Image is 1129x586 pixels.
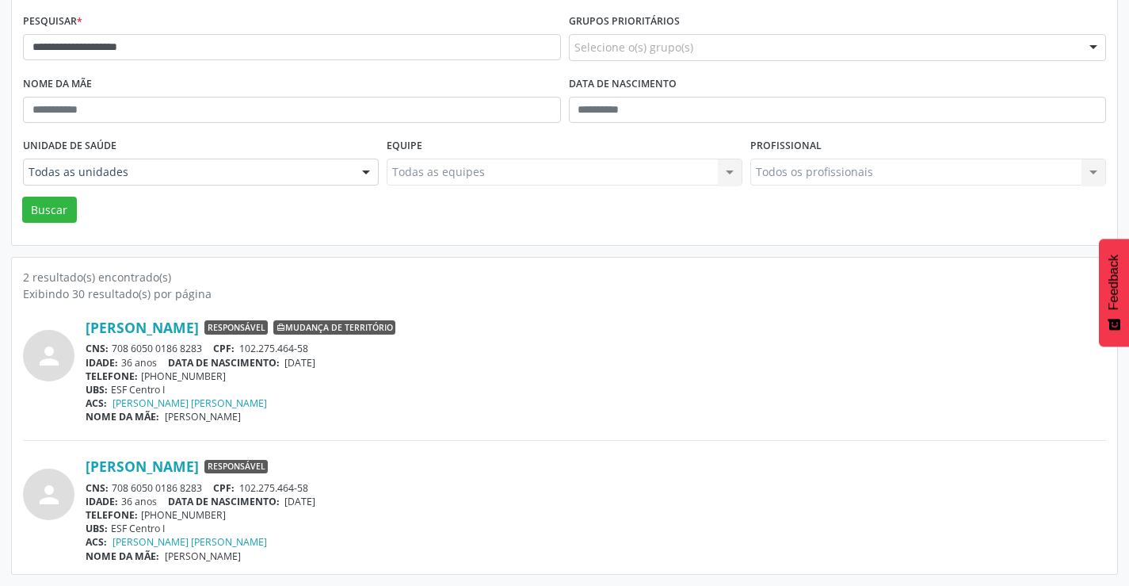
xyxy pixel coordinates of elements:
[569,72,677,97] label: Data de nascimento
[86,481,1106,495] div: 708 6050 0186 8283
[86,410,159,423] span: NOME DA MÃE:
[23,285,1106,302] div: Exibindo 30 resultado(s) por página
[86,458,199,475] a: [PERSON_NAME]
[165,550,241,563] span: [PERSON_NAME]
[35,342,63,370] i: person
[86,319,199,336] a: [PERSON_NAME]
[204,460,268,474] span: Responsável
[1099,239,1129,347] button: Feedback - Mostrar pesquisa
[86,495,1106,508] div: 36 anos
[29,164,346,180] span: Todas as unidades
[273,320,395,335] span: Mudança de território
[35,481,63,509] i: person
[23,72,92,97] label: Nome da mãe
[284,356,315,370] span: [DATE]
[168,356,280,370] span: DATA DE NASCIMENTO:
[86,495,118,508] span: IDADE:
[86,342,1106,355] div: 708 6050 0186 8283
[239,342,308,355] span: 102.275.464-58
[86,356,1106,370] div: 36 anos
[213,342,235,355] span: CPF:
[86,356,118,370] span: IDADE:
[23,134,116,159] label: Unidade de saúde
[86,535,107,549] span: ACS:
[86,342,109,355] span: CNS:
[569,10,680,34] label: Grupos prioritários
[387,134,422,159] label: Equipe
[23,269,1106,285] div: 2 resultado(s) encontrado(s)
[239,481,308,495] span: 102.275.464-58
[86,383,1106,396] div: ESF Centro I
[284,495,315,508] span: [DATE]
[574,39,693,56] span: Selecione o(s) grupo(s)
[86,522,1106,535] div: ESF Centro I
[86,370,1106,383] div: [PHONE_NUMBER]
[86,370,138,383] span: TELEFONE:
[1107,255,1121,310] span: Feedback
[213,481,235,495] span: CPF:
[23,10,82,34] label: Pesquisar
[86,508,1106,522] div: [PHONE_NUMBER]
[204,320,268,335] span: Responsável
[86,383,108,396] span: UBS:
[86,508,138,522] span: TELEFONE:
[113,535,267,549] a: [PERSON_NAME] [PERSON_NAME]
[86,396,107,410] span: ACS:
[22,197,77,224] button: Buscar
[113,396,267,410] a: [PERSON_NAME] [PERSON_NAME]
[86,522,108,535] span: UBS:
[165,410,241,423] span: [PERSON_NAME]
[168,495,280,508] span: DATA DE NASCIMENTO:
[86,481,109,495] span: CNS:
[86,550,159,563] span: NOME DA MÃE:
[750,134,822,159] label: Profissional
